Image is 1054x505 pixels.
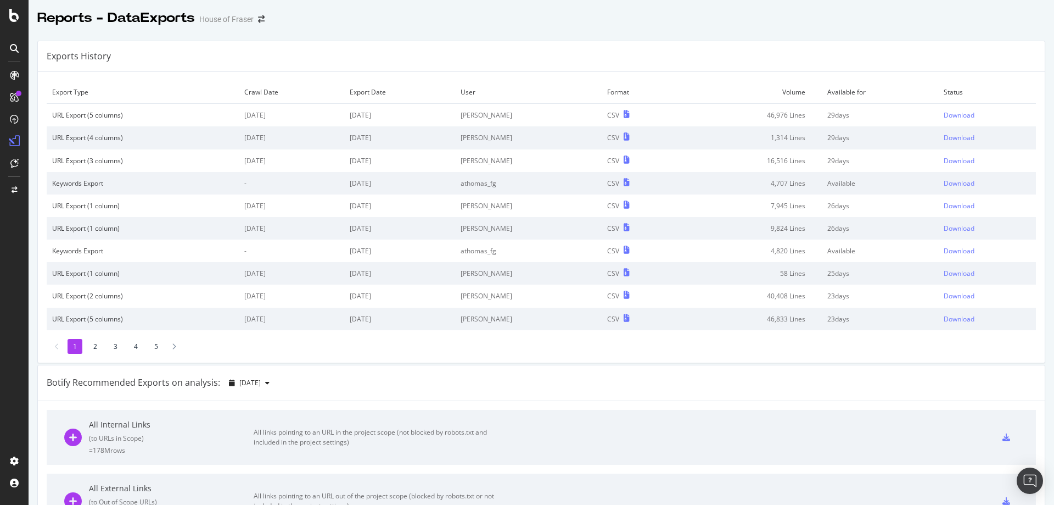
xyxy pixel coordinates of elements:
td: [DATE] [344,195,455,217]
td: [DATE] [344,308,455,330]
td: - [239,172,344,195]
td: [DATE] [239,104,344,127]
td: [DATE] [239,308,344,330]
td: Format [602,81,680,104]
td: [DATE] [344,262,455,285]
div: csv-export [1002,434,1010,441]
td: [DATE] [344,126,455,149]
div: URL Export (4 columns) [52,133,233,142]
div: CSV [607,179,619,188]
li: 3 [108,339,123,354]
td: 23 days [822,308,938,330]
td: [PERSON_NAME] [455,149,602,172]
td: [PERSON_NAME] [455,104,602,127]
td: 26 days [822,217,938,240]
div: Download [944,291,974,301]
div: CSV [607,224,619,233]
td: athomas_fg [455,172,602,195]
td: 7,945 Lines [680,195,822,217]
div: ( to URLs in Scope ) [89,434,254,443]
td: [DATE] [239,217,344,240]
a: Download [944,269,1030,278]
td: 23 days [822,285,938,307]
div: csv-export [1002,497,1010,505]
a: Download [944,291,1030,301]
div: URL Export (1 column) [52,224,233,233]
td: 25 days [822,262,938,285]
td: 1,314 Lines [680,126,822,149]
div: All External Links [89,483,254,494]
a: Download [944,246,1030,256]
a: Download [944,110,1030,120]
td: 46,833 Lines [680,308,822,330]
div: Download [944,156,974,165]
div: CSV [607,314,619,324]
td: 4,707 Lines [680,172,822,195]
td: [DATE] [344,172,455,195]
a: Download [944,179,1030,188]
td: 40,408 Lines [680,285,822,307]
td: 9,824 Lines [680,217,822,240]
div: Download [944,110,974,120]
td: 58 Lines [680,262,822,285]
td: [PERSON_NAME] [455,195,602,217]
td: Export Type [47,81,239,104]
td: 16,516 Lines [680,149,822,172]
div: Download [944,179,974,188]
div: CSV [607,246,619,256]
div: URL Export (5 columns) [52,314,233,324]
div: CSV [607,133,619,142]
div: Open Intercom Messenger [1017,468,1043,494]
td: 4,820 Lines [680,240,822,262]
div: Keywords Export [52,179,233,188]
div: CSV [607,156,619,165]
li: 1 [68,339,82,354]
li: 4 [128,339,143,354]
div: Keywords Export [52,246,233,256]
td: 29 days [822,104,938,127]
td: Available for [822,81,938,104]
td: athomas_fg [455,240,602,262]
a: Download [944,156,1030,165]
div: URL Export (1 column) [52,269,233,278]
div: Reports - DataExports [37,9,195,27]
a: Download [944,201,1030,210]
div: CSV [607,110,619,120]
div: Download [944,314,974,324]
td: [DATE] [344,149,455,172]
li: 5 [149,339,164,354]
td: 29 days [822,149,938,172]
td: Status [938,81,1036,104]
span: 2025 Oct. 12th [239,378,261,387]
a: Download [944,133,1030,142]
div: Exports History [47,50,111,63]
div: arrow-right-arrow-left [258,15,265,23]
td: - [239,240,344,262]
li: 2 [88,339,103,354]
div: Botify Recommended Exports on analysis: [47,376,220,389]
div: Download [944,201,974,210]
div: Available [827,246,932,256]
td: [DATE] [344,217,455,240]
td: [PERSON_NAME] [455,262,602,285]
a: Download [944,314,1030,324]
td: [PERSON_NAME] [455,126,602,149]
td: Export Date [344,81,455,104]
td: [PERSON_NAME] [455,217,602,240]
td: [DATE] [344,104,455,127]
td: [DATE] [344,285,455,307]
div: All Internal Links [89,419,254,430]
td: [DATE] [239,149,344,172]
td: [PERSON_NAME] [455,308,602,330]
div: URL Export (1 column) [52,201,233,210]
div: URL Export (2 columns) [52,291,233,301]
td: Volume [680,81,822,104]
td: [DATE] [239,262,344,285]
td: [DATE] [239,195,344,217]
td: Crawl Date [239,81,344,104]
td: 29 days [822,126,938,149]
div: Download [944,133,974,142]
div: CSV [607,269,619,278]
div: CSV [607,291,619,301]
div: CSV [607,201,619,210]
